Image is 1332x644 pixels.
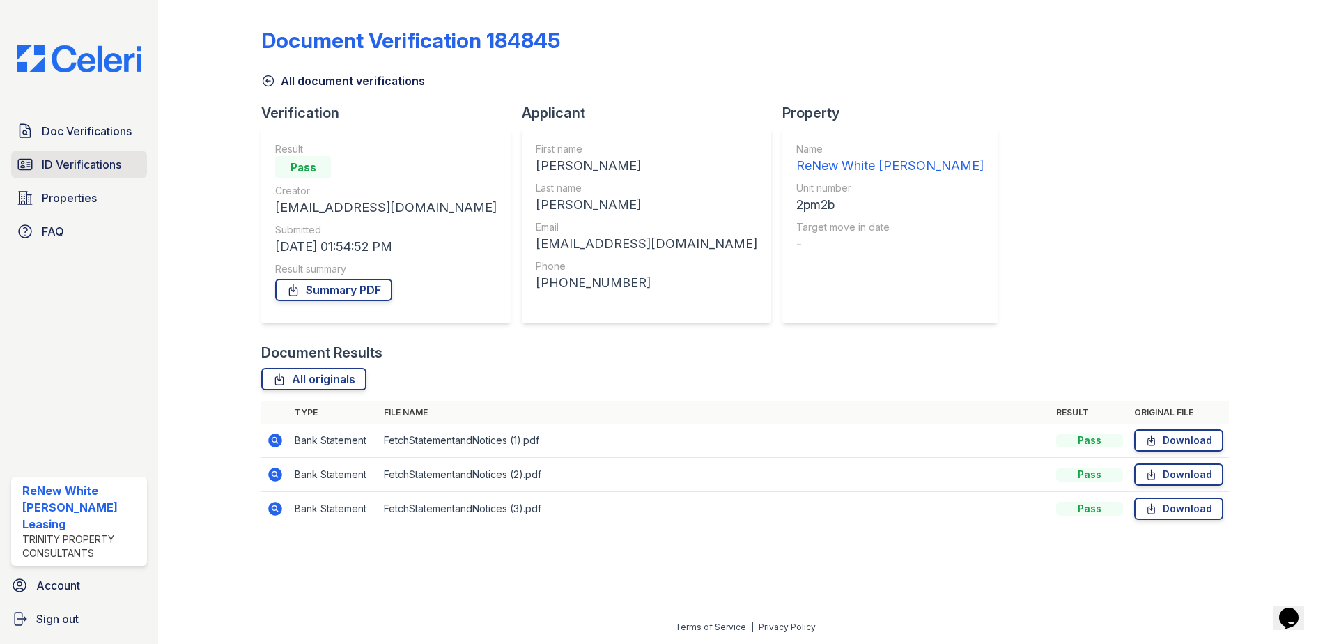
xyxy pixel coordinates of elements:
[261,103,522,123] div: Verification
[796,181,984,195] div: Unit number
[275,198,497,217] div: [EMAIL_ADDRESS][DOMAIN_NAME]
[522,103,782,123] div: Applicant
[378,492,1051,526] td: FetchStatementandNotices (3).pdf
[1056,468,1123,482] div: Pass
[11,117,147,145] a: Doc Verifications
[796,195,984,215] div: 2pm2b
[6,45,153,72] img: CE_Logo_Blue-a8612792a0a2168367f1c8372b55b34899dd931a85d93a1a3d3e32e68fde9ad4.png
[42,123,132,139] span: Doc Verifications
[289,424,378,458] td: Bank Statement
[536,273,757,293] div: [PHONE_NUMBER]
[796,156,984,176] div: ReNew White [PERSON_NAME]
[6,572,153,599] a: Account
[378,424,1051,458] td: FetchStatementandNotices (1).pdf
[36,577,80,594] span: Account
[796,142,984,156] div: Name
[275,184,497,198] div: Creator
[1056,502,1123,516] div: Pass
[289,401,378,424] th: Type
[536,220,757,234] div: Email
[42,156,121,173] span: ID Verifications
[1129,401,1229,424] th: Original file
[536,195,757,215] div: [PERSON_NAME]
[275,156,331,178] div: Pass
[22,482,141,532] div: ReNew White [PERSON_NAME] Leasing
[42,190,97,206] span: Properties
[275,262,497,276] div: Result summary
[6,605,153,633] a: Sign out
[22,532,141,560] div: Trinity Property Consultants
[261,72,425,89] a: All document verifications
[536,259,757,273] div: Phone
[275,237,497,256] div: [DATE] 01:54:52 PM
[261,28,560,53] div: Document Verification 184845
[1134,498,1223,520] a: Download
[36,611,79,627] span: Sign out
[378,458,1051,492] td: FetchStatementandNotices (2).pdf
[1134,463,1223,486] a: Download
[261,368,366,390] a: All originals
[275,279,392,301] a: Summary PDF
[1056,434,1123,447] div: Pass
[536,234,757,254] div: [EMAIL_ADDRESS][DOMAIN_NAME]
[42,223,64,240] span: FAQ
[1273,588,1318,630] iframe: chat widget
[536,142,757,156] div: First name
[378,401,1051,424] th: File name
[759,622,816,632] a: Privacy Policy
[782,103,1009,123] div: Property
[796,142,984,176] a: Name ReNew White [PERSON_NAME]
[536,181,757,195] div: Last name
[275,223,497,237] div: Submitted
[796,220,984,234] div: Target move in date
[11,217,147,245] a: FAQ
[275,142,497,156] div: Result
[1051,401,1129,424] th: Result
[751,622,754,632] div: |
[11,184,147,212] a: Properties
[11,151,147,178] a: ID Verifications
[1134,429,1223,452] a: Download
[796,234,984,254] div: -
[536,156,757,176] div: [PERSON_NAME]
[675,622,746,632] a: Terms of Service
[289,458,378,492] td: Bank Statement
[261,343,382,362] div: Document Results
[289,492,378,526] td: Bank Statement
